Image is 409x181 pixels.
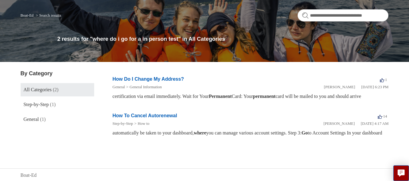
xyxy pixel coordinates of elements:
a: Step-by-Step (1) [21,98,94,111]
input: Search [298,9,388,21]
span: All Categories [24,87,52,92]
a: How to [138,121,150,126]
a: General [113,85,125,89]
span: -1 [380,77,387,82]
h1: 2 results for "where do i go for a in person test" in All Categories [57,35,388,43]
span: -14 [378,114,387,118]
em: Go [302,130,308,135]
time: 01/05/2024, 18:23 [361,85,388,89]
button: Live chat [393,165,409,181]
a: Step-by-Step [113,121,133,126]
li: General [113,84,125,90]
div: certification via email immediately. Wait for Your Card: Your card will be mailed to you and shou... [113,93,389,100]
a: How Do I Change My Address? [113,76,184,82]
h3: By Category [21,69,94,78]
li: Search results [35,13,61,18]
li: How to [133,121,149,127]
a: All Categories (2) [21,83,94,96]
span: (2) [53,87,58,92]
li: [PERSON_NAME] [323,121,355,127]
li: Boat-Ed [21,13,35,18]
span: (1) [40,117,46,122]
li: [PERSON_NAME] [324,84,355,90]
a: Boat-Ed [21,172,37,179]
a: Boat-Ed [21,13,34,18]
div: automatically be taken to your dashboard, you can manage various account settings. Step 3: to Acc... [113,129,389,137]
a: General (1) [21,113,94,126]
span: Step-by-Step [24,102,49,107]
time: 03/16/2022, 04:17 [361,121,389,126]
span: (1) [50,102,56,107]
li: General Information [125,84,162,90]
li: Step-by-Step [113,121,133,127]
em: Permanent [209,94,232,99]
a: General Information [130,85,162,89]
em: permanent [253,94,275,99]
em: where [194,130,206,135]
a: How To Cancel Autorenewal [113,113,177,118]
span: General [24,117,39,122]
